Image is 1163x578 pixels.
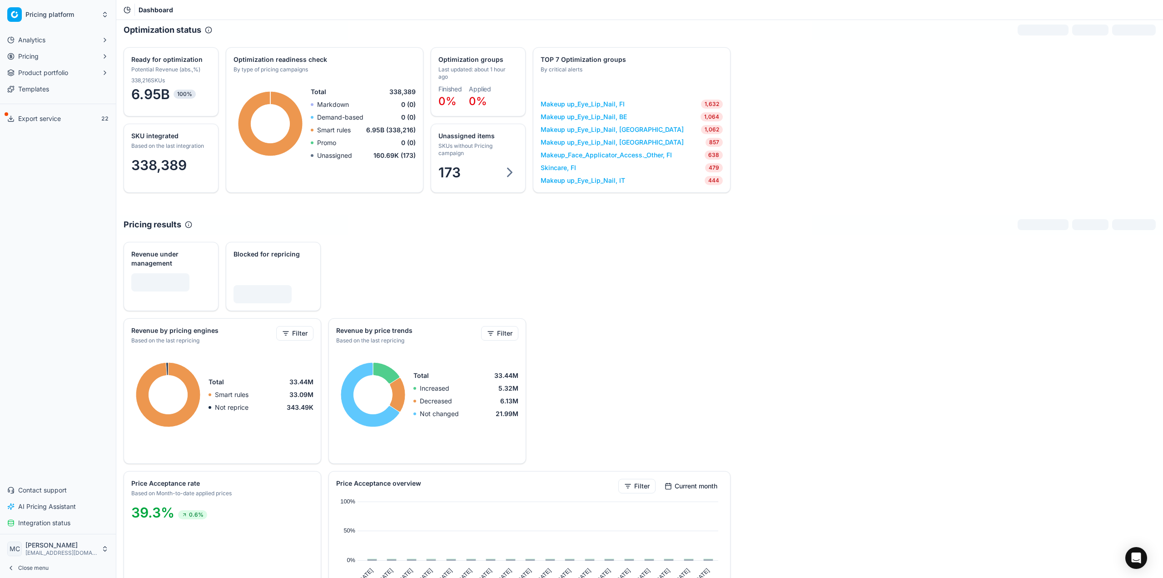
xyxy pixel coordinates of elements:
[131,66,209,73] div: Potential Revenue (abs.,%)
[706,138,723,147] span: 857
[705,176,723,185] span: 444
[131,142,209,150] div: Based on the last integration
[139,5,173,15] span: Dashboard
[18,486,67,495] span: Contact support
[541,55,721,64] div: TOP 7 Optimization groups
[401,100,416,109] span: 0 (0)
[131,479,312,488] div: Price Acceptance rate
[541,112,627,121] a: Makeup up_Eye_Lip_Nail, BE
[336,479,616,488] div: Price Acceptance overview
[18,114,61,123] span: Export service
[287,403,313,412] span: 343.49K
[4,33,112,47] button: Analytics
[389,87,416,96] span: 338,389
[234,66,414,73] div: By type of pricing campaigns
[131,337,274,344] div: Based on the last repricing
[438,86,462,92] dt: Finished
[701,112,723,121] span: 1,064
[18,35,45,45] span: Analytics
[25,10,98,19] span: Pricing platform
[215,403,249,412] p: Not reprice
[317,151,352,160] p: Unassigned
[317,126,351,135] p: Smart rules
[336,337,479,344] div: Based on the last repricing
[420,397,452,406] p: Decreased
[701,100,723,109] span: 1,632
[659,479,723,493] button: Current month
[413,371,429,380] span: Total
[131,86,211,102] span: 6.95B
[131,326,274,335] div: Revenue by pricing engines
[701,125,723,134] span: 1,062
[541,138,684,147] a: Makeup up_Eye_Lip_Nail, [GEOGRAPHIC_DATA]
[366,126,416,135] span: 6.95B (338,216)
[500,397,518,406] span: 6.13M
[289,390,313,399] span: 33.09M
[4,516,112,530] button: Integration status
[618,479,656,493] button: Filter
[401,138,416,147] span: 0 (0)
[18,518,70,528] span: Integration status
[438,131,516,141] div: Unassigned items
[496,409,518,418] span: 21.99M
[401,113,416,122] span: 0 (0)
[289,377,313,387] span: 33.44M
[438,66,516,80] div: Last updated: about 1 hour ago
[541,66,721,73] div: By critical alerts
[481,326,518,341] button: Filter
[139,5,173,15] nav: breadcrumb
[347,557,356,563] text: 0%
[131,250,209,268] div: Revenue under management
[4,65,112,80] button: Product portfolio
[124,218,181,231] h2: Pricing results
[343,527,355,534] text: 50%
[131,77,165,84] span: 338,216 SKUs
[234,250,311,259] div: Blocked for repricing
[541,125,684,134] a: Makeup up_Eye_Lip_Nail, [GEOGRAPHIC_DATA]
[209,377,224,387] span: Total
[469,86,491,92] dt: Applied
[438,164,461,181] span: 173
[18,52,39,61] span: Pricing
[124,24,201,36] h2: Optimization status
[4,4,112,25] button: Pricing platform
[234,55,414,64] div: Optimization readiness check
[4,538,112,560] button: MC[PERSON_NAME][EMAIL_ADDRESS][DOMAIN_NAME]
[131,55,209,64] div: Ready for optimization
[18,564,49,572] span: Close menu
[18,68,68,77] span: Product portfolio
[8,542,21,556] span: MC
[215,390,249,399] p: Smart rules
[494,371,518,380] span: 33.44M
[438,95,457,108] span: 0%
[131,490,312,497] div: Based on Month-to-date applied prices
[469,95,487,108] span: 0%
[317,100,349,109] p: Markdown
[4,111,112,126] button: Export service
[336,326,479,335] div: Revenue by price trends
[25,541,98,549] span: [PERSON_NAME]
[438,55,516,64] div: Optimization groups
[311,87,326,96] span: Total
[276,326,313,341] button: Filter
[18,85,49,94] span: Templates
[4,499,112,514] button: AI Pricing Assistant
[420,409,459,418] p: Not changed
[420,384,449,393] p: Increased
[178,510,207,519] span: 0.6%
[541,100,625,109] a: Makeup up_Eye_Lip_Nail, FI
[4,483,112,498] button: Contact support
[438,142,516,157] div: SKUs without Pricing campaign
[131,157,187,173] span: 338,389
[373,151,416,160] span: 160.69K (173)
[541,151,672,160] a: Makeup_Face_Applicator_Access._Other, FI
[705,151,723,160] span: 638
[340,498,355,505] text: 100%
[131,131,209,141] div: SKU integrated
[4,82,112,96] a: Templates
[705,163,723,172] span: 479
[498,384,518,393] span: 5.32M
[1125,547,1147,569] div: Open Intercom Messenger
[25,549,98,557] span: [EMAIL_ADDRESS][DOMAIN_NAME]
[541,163,576,172] a: Skincare, FI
